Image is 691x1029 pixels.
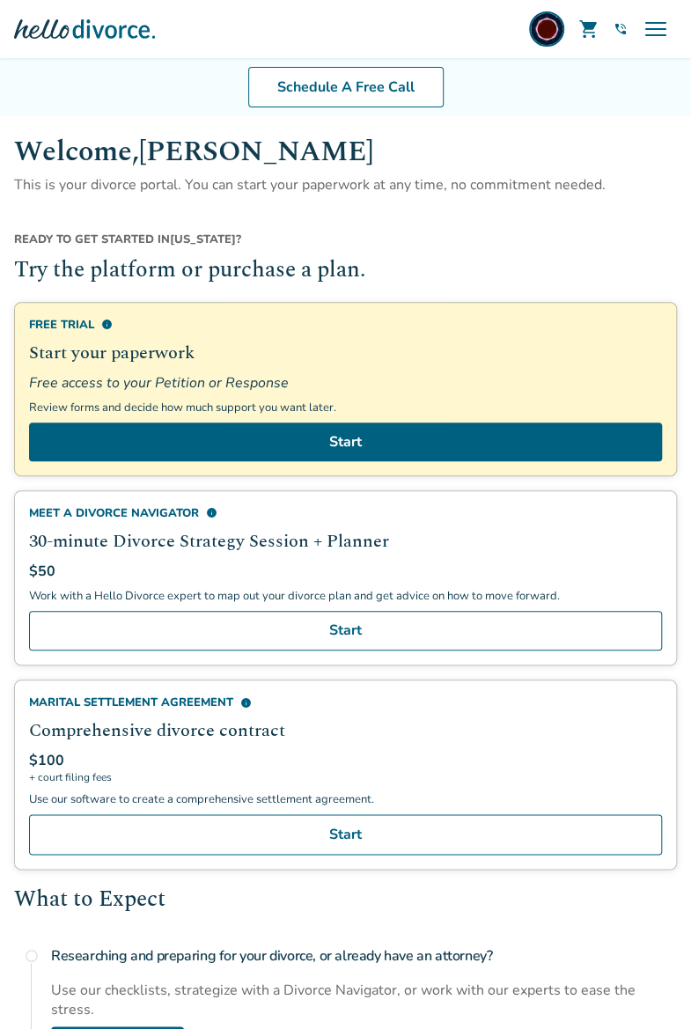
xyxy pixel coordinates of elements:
[240,697,252,709] span: info
[29,717,662,744] h2: Comprehensive divorce contract
[29,317,662,333] div: Free Trial
[248,67,444,107] a: Schedule A Free Call
[101,319,113,330] span: info
[14,173,677,196] p: This is your divorce portal. You can start your paperwork at any time, no commitment needed.
[29,400,662,415] p: Review forms and decide how much support you want later.
[29,751,64,770] span: $100
[29,423,662,461] a: Start
[29,562,55,581] span: $50
[51,981,677,1019] div: Use our checklists, strategize with a Divorce Navigator, or work with our experts to ease the str...
[29,791,662,807] p: Use our software to create a comprehensive settlement agreement.
[29,770,662,784] span: + court filing fees
[29,588,662,604] p: Work with a Hello Divorce expert to map out your divorce plan and get advice on how to move forward.
[14,130,677,173] h1: Welcome, [PERSON_NAME]
[206,507,217,518] span: info
[14,232,170,247] span: Ready to get started in
[29,505,662,521] div: Meet a divorce navigator
[29,340,662,366] h2: Start your paperwork
[29,528,662,555] h2: 30-minute Divorce Strategy Session + Planner
[642,15,670,43] span: menu
[578,18,599,40] span: shopping_cart
[29,814,662,855] a: Start
[29,611,662,651] a: Start
[603,944,691,1029] iframe: Chat Widget
[25,949,39,963] span: radio_button_unchecked
[14,884,677,917] h2: What to Expect
[529,11,564,47] img: Amy Osterman
[14,232,677,254] div: [US_STATE] ?
[29,695,662,710] div: Marital Settlement Agreement
[51,938,677,974] h4: Researching and preparing for your divorce, or already have an attorney?
[14,254,677,288] h2: Try the platform or purchase a plan.
[614,22,628,36] a: phone_in_talk
[29,373,662,393] span: Free access to your Petition or Response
